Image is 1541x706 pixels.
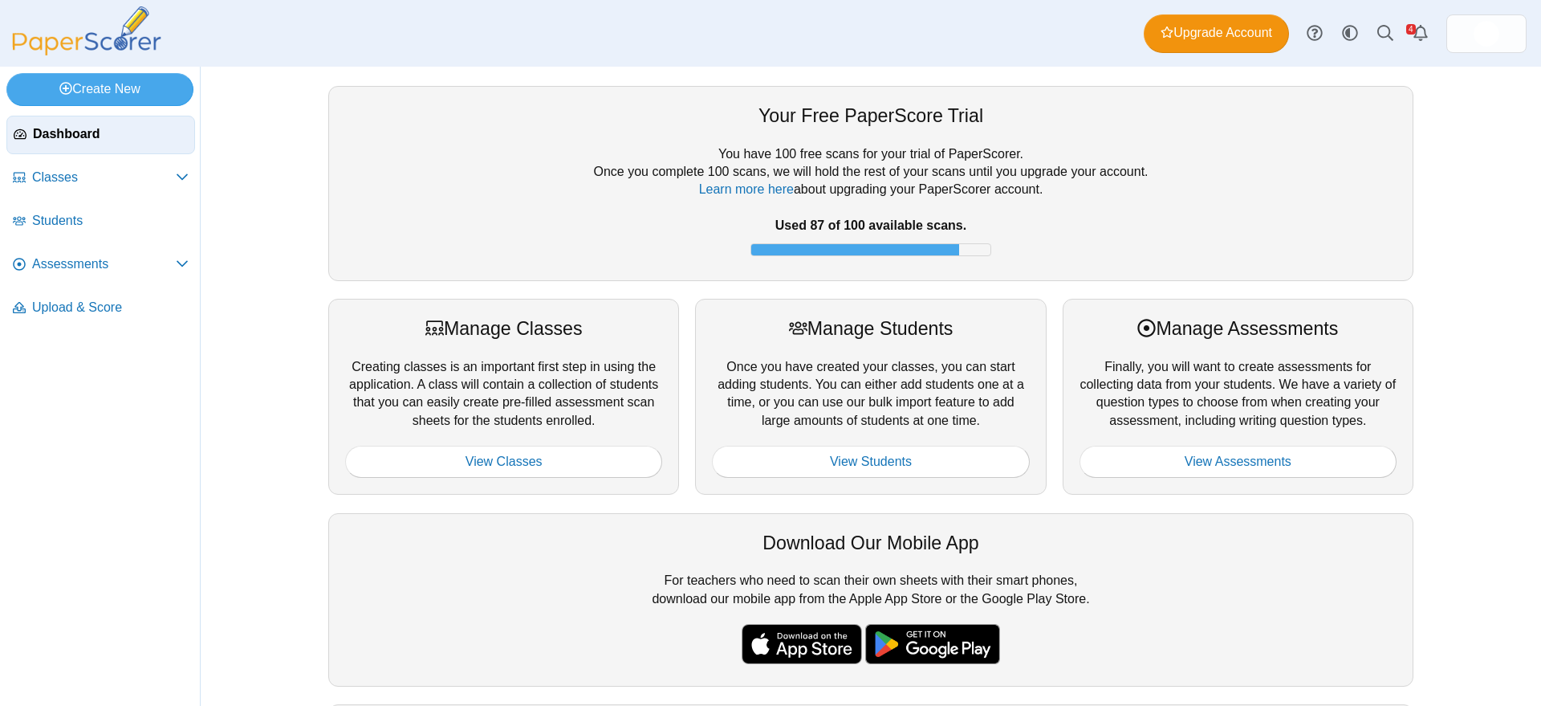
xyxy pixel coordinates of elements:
a: Learn more here [699,182,794,196]
span: Dashboard [33,125,188,143]
div: Finally, you will want to create assessments for collecting data from your students. We have a va... [1063,299,1413,495]
div: Once you have created your classes, you can start adding students. You can either add students on... [695,299,1046,495]
a: Upgrade Account [1144,14,1289,53]
img: google-play-badge.png [865,624,1000,664]
span: Upgrade Account [1161,24,1272,42]
span: Students [32,212,189,230]
a: Upload & Score [6,289,195,328]
span: Scott Richardson [1474,21,1499,47]
a: View Classes [345,446,662,478]
div: Creating classes is an important first step in using the application. A class will contain a coll... [328,299,679,495]
a: View Students [712,446,1029,478]
a: Alerts [1403,16,1438,51]
a: View Assessments [1080,446,1397,478]
div: Manage Students [712,316,1029,341]
img: apple-store-badge.svg [742,624,862,664]
img: PaperScorer [6,6,167,55]
span: Classes [32,169,176,186]
a: Students [6,202,195,241]
div: Download Our Mobile App [345,530,1397,556]
span: Assessments [32,255,176,273]
a: Create New [6,73,193,105]
a: PaperScorer [6,44,167,58]
div: Manage Classes [345,316,662,341]
div: Manage Assessments [1080,316,1397,341]
b: Used 87 of 100 available scans. [775,218,966,232]
a: Dashboard [6,116,195,154]
img: ps.8EHCIG3N8Vt7GEG8 [1474,21,1499,47]
div: For teachers who need to scan their own sheets with their smart phones, download our mobile app f... [328,513,1413,687]
a: ps.8EHCIG3N8Vt7GEG8 [1446,14,1527,53]
a: Assessments [6,246,195,284]
a: Classes [6,159,195,198]
div: Your Free PaperScore Trial [345,103,1397,129]
span: Upload & Score [32,299,189,316]
div: You have 100 free scans for your trial of PaperScorer. Once you complete 100 scans, we will hold ... [345,145,1397,264]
